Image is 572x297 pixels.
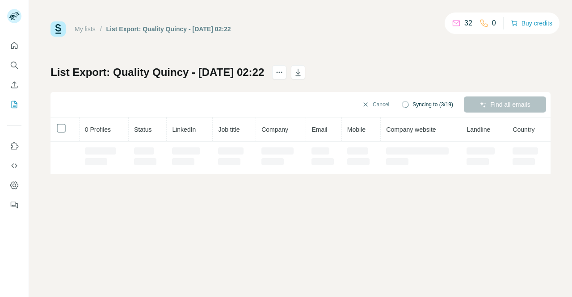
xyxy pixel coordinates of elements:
span: Landline [467,126,490,133]
h1: List Export: Quality Quincy - [DATE] 02:22 [50,65,264,79]
span: 0 Profiles [85,126,111,133]
span: Syncing to (3/19) [412,100,453,109]
span: Job title [218,126,240,133]
button: Use Surfe API [7,158,21,174]
div: List Export: Quality Quincy - [DATE] 02:22 [106,25,231,33]
button: Cancel [356,96,395,113]
span: Status [134,126,152,133]
button: Buy credits [511,17,552,29]
span: Company [261,126,288,133]
button: My lists [7,96,21,113]
span: Country [513,126,534,133]
p: 0 [492,18,496,29]
button: Quick start [7,38,21,54]
button: Feedback [7,197,21,213]
a: My lists [75,25,96,33]
button: Search [7,57,21,73]
button: Enrich CSV [7,77,21,93]
button: Dashboard [7,177,21,193]
p: 32 [464,18,472,29]
span: Email [311,126,327,133]
span: Company website [386,126,436,133]
img: Surfe Logo [50,21,66,37]
button: actions [272,65,286,79]
span: LinkedIn [172,126,196,133]
li: / [100,25,102,33]
button: Use Surfe on LinkedIn [7,138,21,154]
span: Mobile [347,126,366,133]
